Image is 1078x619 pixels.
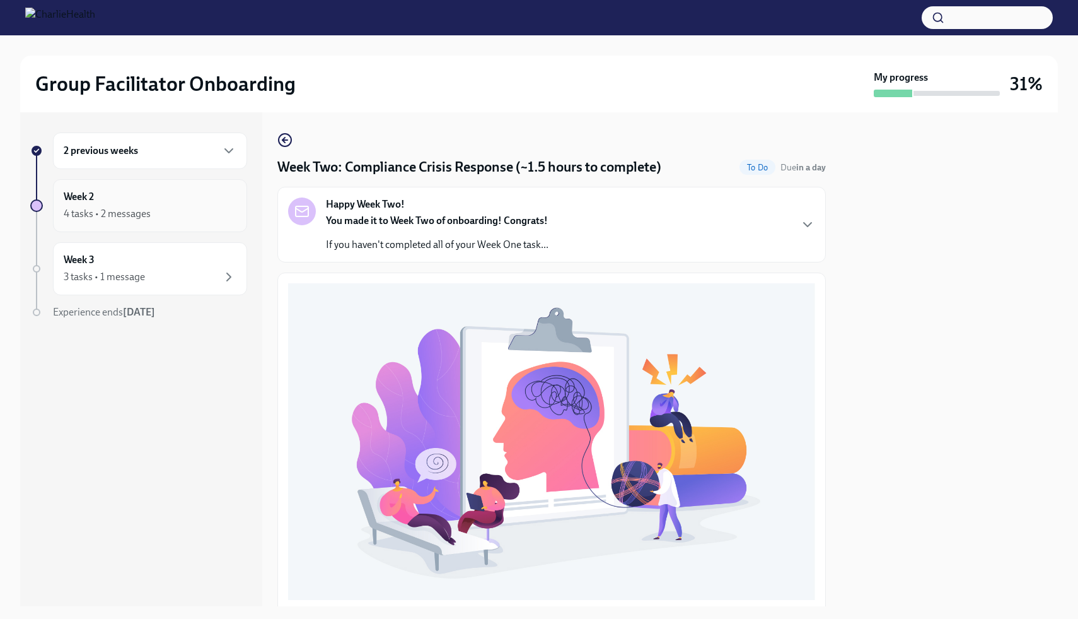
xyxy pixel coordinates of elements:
strong: My progress [874,71,928,85]
a: Week 33 tasks • 1 message [30,242,247,295]
span: August 18th, 2025 07:00 [780,162,826,174]
h4: Week Two: Compliance Crisis Response (~1.5 hours to complete) [277,158,661,177]
h6: 2 previous weeks [64,144,138,158]
div: 4 tasks • 2 messages [64,207,151,221]
p: If you haven't completed all of your Week One task... [326,238,548,252]
h6: Week 3 [64,253,95,267]
h2: Group Facilitator Onboarding [35,71,296,97]
strong: [DATE] [123,306,155,318]
strong: in a day [796,162,826,173]
span: To Do [739,163,775,172]
div: 3 tasks • 1 message [64,270,145,284]
div: 2 previous weeks [53,133,247,169]
button: Zoom image [288,283,815,600]
img: CharlieHealth [25,8,95,28]
strong: Happy Week Two! [326,197,405,211]
span: Due [780,162,826,173]
h3: 31% [1010,73,1043,95]
h6: Week 2 [64,190,94,204]
strong: You made it to Week Two of onboarding! Congrats! [326,215,548,227]
span: Experience ends [53,306,155,318]
a: Week 24 tasks • 2 messages [30,179,247,232]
